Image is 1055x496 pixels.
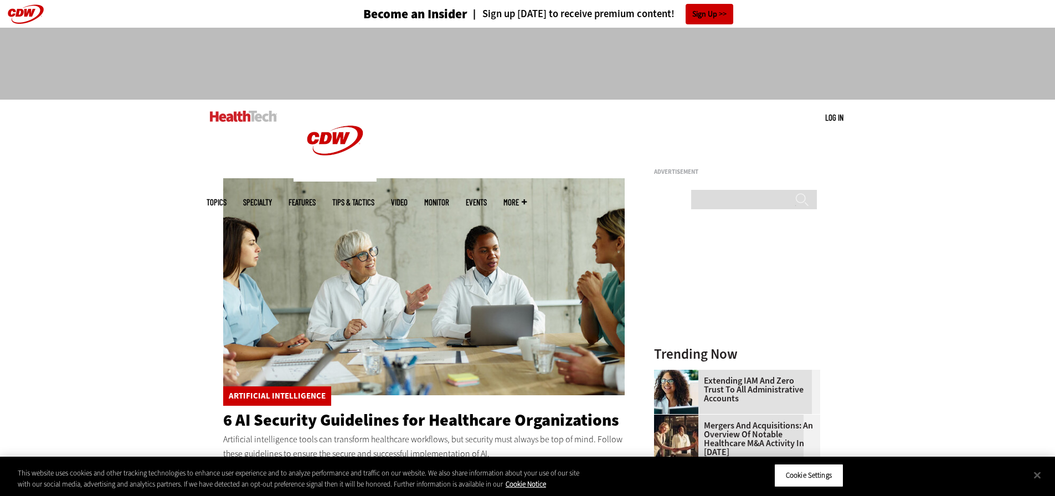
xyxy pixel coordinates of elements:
[326,39,729,89] iframe: advertisement
[391,198,408,206] a: Video
[294,173,377,184] a: CDW
[223,409,619,431] a: 6 AI Security Guidelines for Healthcare Organizations
[825,112,843,123] div: User menu
[654,421,814,457] a: Mergers and Acquisitions: An Overview of Notable Healthcare M&A Activity in [DATE]
[467,9,675,19] a: Sign up [DATE] to receive premium content!
[322,8,467,20] a: Become an Insider
[774,464,843,487] button: Cookie Settings
[825,112,843,122] a: Log in
[332,198,374,206] a: Tips & Tactics
[654,370,704,379] a: Administrative assistant
[363,8,467,20] h3: Become an Insider
[223,178,625,395] img: Doctors meeting in the office
[1025,463,1049,487] button: Close
[229,392,326,400] a: Artificial Intelligence
[503,198,527,206] span: More
[686,4,733,24] a: Sign Up
[654,415,704,423] a: business leaders shake hands in conference room
[18,468,580,489] div: This website uses cookies and other tracking technologies to enhance user experience and to analy...
[506,479,546,489] a: More information about your privacy
[424,198,449,206] a: MonITor
[289,198,316,206] a: Features
[654,376,814,403] a: Extending IAM and Zero Trust to All Administrative Accounts
[243,198,272,206] span: Specialty
[654,347,820,361] h3: Trending Now
[654,370,698,414] img: Administrative assistant
[654,415,698,459] img: business leaders shake hands in conference room
[210,111,277,122] img: Home
[654,179,820,318] iframe: advertisement
[294,100,377,182] img: Home
[223,432,625,461] p: Artificial intelligence tools can transform healthcare workflows, but security must always be top...
[466,198,487,206] a: Events
[207,198,227,206] span: Topics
